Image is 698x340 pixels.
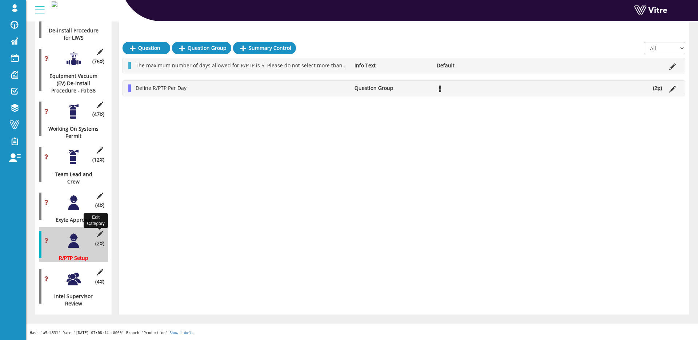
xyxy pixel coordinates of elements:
div: Equipment Vacuum (EV) De-install Procedure - Fab38 [39,72,103,94]
span: Hash 'a5c4531' Date '[DATE] 07:08:14 +0000' Branch 'Production' [30,331,168,335]
a: Summary Control [233,42,296,54]
div: Intel Supervisor Review [39,293,103,307]
span: (4 ) [95,278,104,285]
span: The maximum number of days allowed for R/PTP is 5. Please do not select more than 5 days. [136,62,361,69]
a: Question Group [172,42,231,54]
a: Show Labels [169,331,193,335]
span: (12 ) [92,156,104,163]
div: R/PTP Setup [39,254,103,262]
li: Default [433,62,515,69]
div: Edit Category [84,213,108,228]
div: Working On Systems Permit [39,125,103,140]
li: Info Text [351,62,433,69]
div: De-install Procedure for LIWS [39,27,103,41]
img: 0e541da2-4db4-4234-aa97-40b6c30eeed2.png [52,1,57,7]
li: Question Group [351,84,433,92]
a: Question [123,42,170,54]
span: Define R/PTP Per Day [136,84,186,91]
li: (2 ) [649,84,666,92]
span: (47 ) [92,111,104,118]
div: Team Lead and Crew [39,171,103,185]
span: (76 ) [92,58,104,65]
span: (2 ) [95,240,104,247]
span: (4 ) [95,202,104,209]
div: Exyte Approval [39,216,103,224]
